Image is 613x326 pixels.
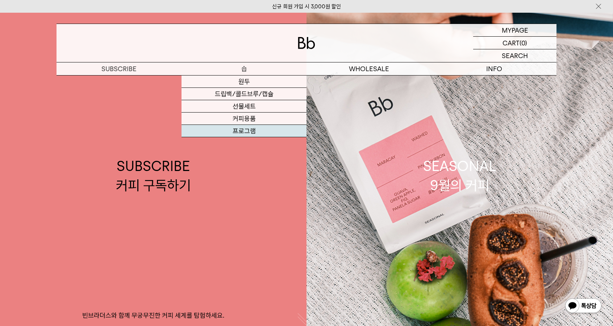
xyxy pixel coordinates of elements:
[431,62,556,75] p: INFO
[423,156,496,195] div: SEASONAL 9월의 커피
[564,298,602,315] img: 카카오톡 채널 1:1 채팅 버튼
[306,62,431,75] p: WHOLESALE
[182,113,306,125] a: 커피용품
[182,62,306,75] a: 숍
[502,49,528,62] p: SEARCH
[473,24,556,37] a: MYPAGE
[57,62,182,75] a: SUBSCRIBE
[182,88,306,100] a: 드립백/콜드브루/캡슐
[473,37,556,49] a: CART (0)
[182,125,306,137] a: 프로그램
[182,100,306,113] a: 선물세트
[503,37,520,49] p: CART
[182,76,306,88] a: 원두
[272,3,341,10] a: 신규 회원 가입 시 3,000원 할인
[502,24,528,36] p: MYPAGE
[520,37,527,49] p: (0)
[298,37,315,49] img: 로고
[116,156,191,195] div: SUBSCRIBE 커피 구독하기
